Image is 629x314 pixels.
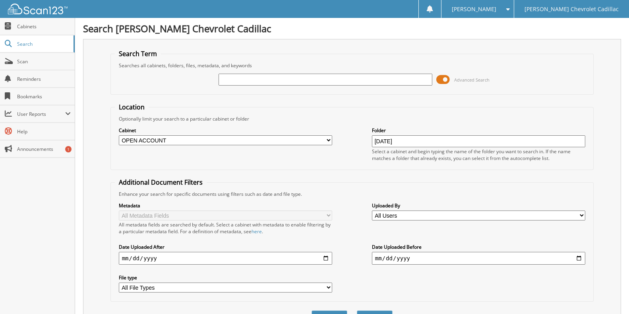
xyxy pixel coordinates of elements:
label: Uploaded By [372,202,586,209]
span: Reminders [17,76,71,82]
span: Cabinets [17,23,71,30]
div: Optionally limit your search to a particular cabinet or folder [115,115,590,122]
label: Cabinet [119,127,333,134]
span: Bookmarks [17,93,71,100]
span: Search [17,41,70,47]
span: Scan [17,58,71,65]
legend: Search Term [115,49,161,58]
label: File type [119,274,333,281]
legend: Location [115,103,149,111]
label: Date Uploaded Before [372,244,586,250]
legend: Additional Document Filters [115,178,207,187]
span: User Reports [17,111,65,117]
span: Announcements [17,146,71,152]
span: [PERSON_NAME] Chevrolet Cadillac [524,7,619,12]
div: Enhance your search for specific documents using filters such as date and file type. [115,191,590,197]
div: All metadata fields are searched by default. Select a cabinet with metadata to enable filtering b... [119,221,333,235]
input: start [119,252,333,265]
span: Advanced Search [454,77,490,83]
input: end [372,252,586,265]
img: scan123-logo-white.svg [8,4,68,14]
span: [PERSON_NAME] [452,7,496,12]
label: Folder [372,127,586,134]
label: Date Uploaded After [119,244,333,250]
div: Select a cabinet and begin typing the name of the folder you want to search in. If the name match... [372,148,586,162]
a: here [252,228,262,235]
div: 1 [65,146,72,152]
h1: Search [PERSON_NAME] Chevrolet Cadillac [83,22,621,35]
label: Metadata [119,202,333,209]
span: Help [17,128,71,135]
div: Searches all cabinets, folders, files, metadata, and keywords [115,62,590,69]
iframe: Chat Widget [589,276,629,314]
